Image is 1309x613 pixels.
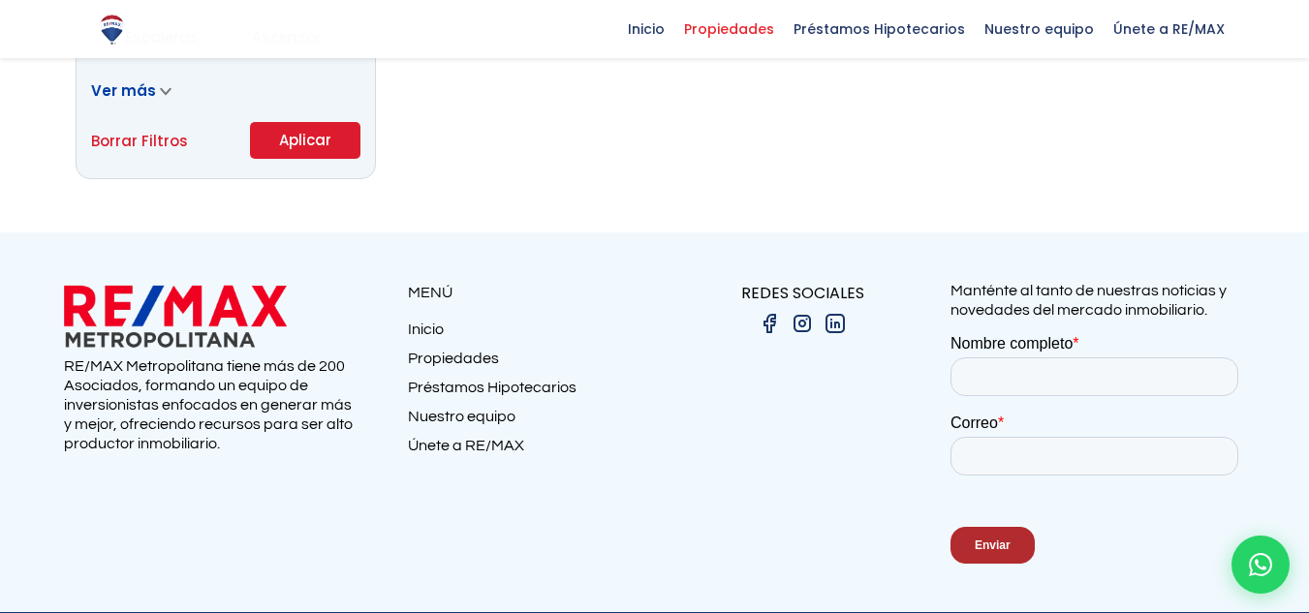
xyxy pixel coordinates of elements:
[951,281,1246,320] p: Manténte al tanto de nuestras noticias y novedades del mercado inmobiliario.
[674,15,784,44] span: Propiedades
[618,15,674,44] span: Inicio
[250,122,360,159] button: Aplicar
[408,320,655,349] a: Inicio
[408,349,655,378] a: Propiedades
[408,436,655,465] a: Únete a RE/MAX
[64,281,287,352] img: remax metropolitana logo
[95,13,129,46] img: Logo de REMAX
[791,312,814,335] img: instagram.png
[91,80,171,101] a: Ver más
[408,378,655,407] a: Préstamos Hipotecarios
[408,281,655,305] p: MENÚ
[91,80,156,101] span: Ver más
[1104,15,1234,44] span: Únete a RE/MAX
[824,312,847,335] img: linkedin.png
[951,334,1246,598] iframe: Form 0
[758,312,781,335] img: facebook.png
[784,15,975,44] span: Préstamos Hipotecarios
[975,15,1104,44] span: Nuestro equipo
[408,407,655,436] a: Nuestro equipo
[91,129,188,153] a: Borrar Filtros
[64,356,359,453] p: RE/MAX Metropolitana tiene más de 200 Asociados, formando un equipo de inversionistas enfocados e...
[655,281,951,305] p: REDES SOCIALES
